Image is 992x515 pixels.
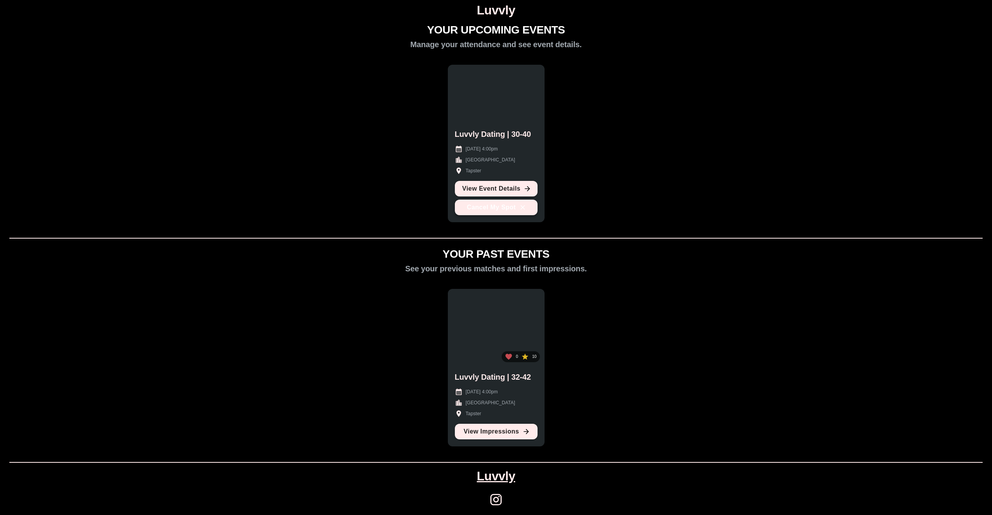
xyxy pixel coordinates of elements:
a: View Event Details [455,181,538,196]
h1: YOUR UPCOMING EVENTS [427,24,565,37]
p: [DATE] 4:00pm [466,388,498,395]
h2: Luvvly Dating | 32-42 [455,372,531,382]
p: 0 [516,354,518,359]
p: [DATE] 4:00pm [466,145,498,152]
h1: Luvvly [3,3,989,18]
button: Cancel My Spot [455,200,538,215]
a: Luvvly [477,469,515,483]
h2: Luvvly Dating | 30-40 [455,129,531,139]
p: [GEOGRAPHIC_DATA] [466,399,515,406]
h2: Manage your attendance and see event details. [410,40,582,49]
h1: YOUR PAST EVENTS [442,248,549,261]
p: [GEOGRAPHIC_DATA] [466,156,515,163]
p: Tapster [466,410,481,417]
h2: See your previous matches and first impressions. [405,264,587,273]
a: View Impressions [455,424,538,439]
p: 10 [532,354,536,359]
p: Tapster [466,167,481,174]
